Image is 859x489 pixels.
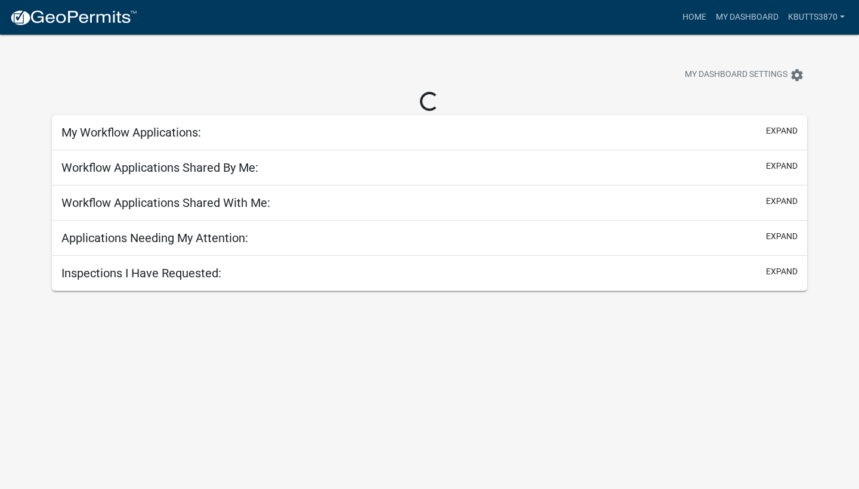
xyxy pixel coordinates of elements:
button: expand [766,125,798,137]
button: My Dashboard Settingssettings [675,63,814,86]
h5: Applications Needing My Attention: [61,231,248,245]
button: expand [766,195,798,208]
span: My Dashboard Settings [685,68,787,82]
button: expand [766,160,798,172]
a: kbutts3870 [783,6,849,29]
h5: Workflow Applications Shared By Me: [61,160,258,175]
i: settings [790,68,804,82]
h5: Workflow Applications Shared With Me: [61,196,270,210]
h5: My Workflow Applications: [61,125,201,140]
a: My Dashboard [711,6,783,29]
button: expand [766,230,798,243]
button: expand [766,265,798,278]
a: Home [678,6,711,29]
h5: Inspections I Have Requested: [61,266,221,280]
